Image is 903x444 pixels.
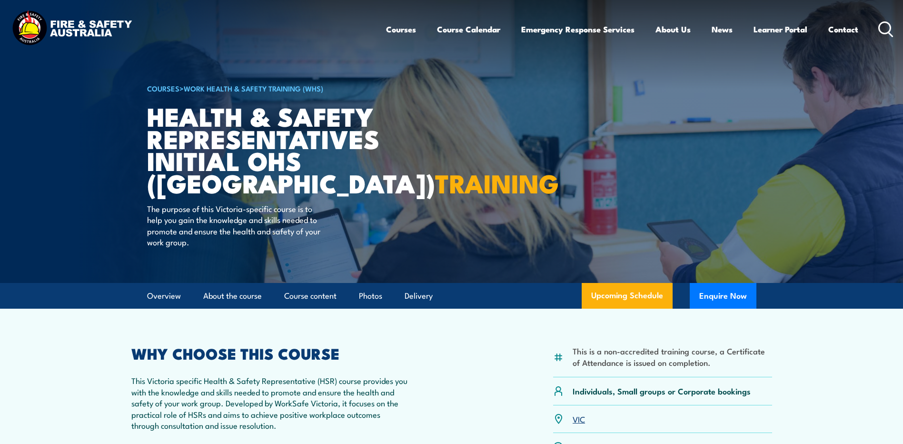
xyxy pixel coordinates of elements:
[582,283,673,309] a: Upcoming Schedule
[573,385,751,396] p: Individuals, Small groups or Corporate bookings
[573,345,772,368] li: This is a non-accredited training course, a Certificate of Attendance is issued on completion.
[386,17,416,42] a: Courses
[521,17,635,42] a: Emergency Response Services
[655,17,691,42] a: About Us
[131,346,409,360] h2: WHY CHOOSE THIS COURSE
[690,283,756,309] button: Enquire Now
[131,375,409,431] p: This Victoria specific Health & Safety Representative (HSR) course provides you with the knowledg...
[437,17,500,42] a: Course Calendar
[147,82,382,94] h6: >
[828,17,858,42] a: Contact
[754,17,807,42] a: Learner Portal
[284,283,337,309] a: Course content
[712,17,733,42] a: News
[203,283,262,309] a: About the course
[147,203,321,248] p: The purpose of this Victoria-specific course is to help you gain the knowledge and skills needed ...
[359,283,382,309] a: Photos
[184,83,323,93] a: Work Health & Safety Training (WHS)
[405,283,433,309] a: Delivery
[573,413,585,424] a: VIC
[147,105,382,194] h1: Health & Safety Representatives Initial OHS ([GEOGRAPHIC_DATA])
[147,283,181,309] a: Overview
[435,162,559,202] strong: TRAINING
[147,83,179,93] a: COURSES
